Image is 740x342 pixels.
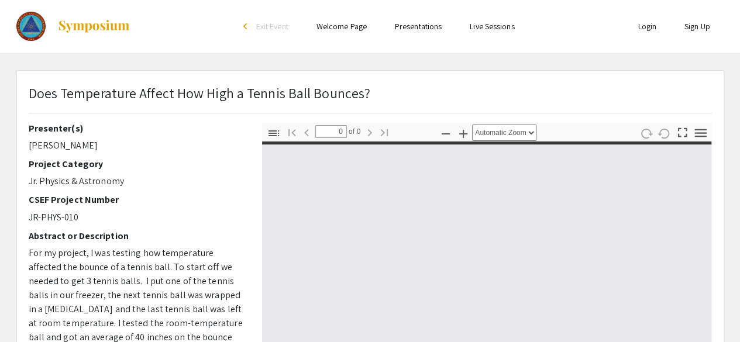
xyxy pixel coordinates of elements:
[684,21,710,32] a: Sign Up
[315,125,347,138] input: Page
[57,19,130,33] img: Symposium by ForagerOne
[654,125,674,141] button: Rotate Counterclockwise
[374,123,394,140] button: Go to Last Page
[453,125,473,141] button: Zoom In
[29,158,245,170] h2: Project Category
[29,194,245,205] h2: CSEF Project Number
[436,125,456,141] button: Zoom Out
[638,21,656,32] a: Login
[470,21,514,32] a: Live Sessions
[347,125,361,138] span: of 0
[672,123,692,140] button: Switch to Presentation Mode
[472,125,536,141] select: Zoom
[243,23,250,30] div: arrow_back_ios
[282,123,302,140] button: Go to First Page
[264,125,284,141] button: Toggle Sidebar
[316,21,367,32] a: Welcome Page
[29,82,371,103] p: Does Temperature Affect How High a Tennis Ball Bounces?
[297,123,316,140] button: Previous Page
[29,230,245,241] h2: Abstract or Description
[29,123,245,134] h2: Presenter(s)
[690,125,710,141] button: Tools
[256,21,288,32] span: Exit Event
[16,12,131,41] a: The 2023 Colorado Science & Engineering Fair
[360,123,380,140] button: Next Page
[29,139,245,153] p: [PERSON_NAME]
[29,210,245,224] p: JR-PHYS-010
[29,174,245,188] p: Jr. Physics & Astronomy
[636,125,656,141] button: Rotate Clockwise
[16,12,46,41] img: The 2023 Colorado Science & Engineering Fair
[395,21,442,32] a: Presentations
